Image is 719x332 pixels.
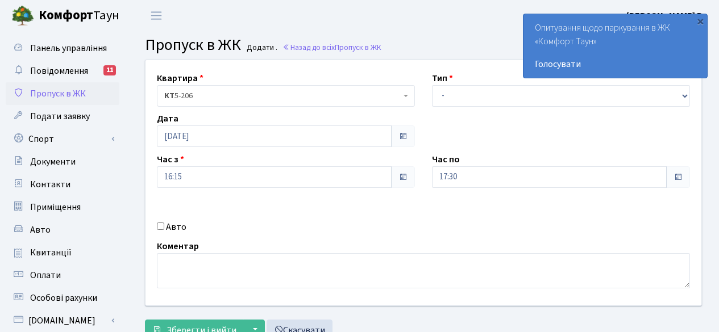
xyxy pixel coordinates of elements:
[6,37,119,60] a: Панель управління
[30,224,51,236] span: Авто
[432,72,453,85] label: Тип
[695,15,706,27] div: ×
[30,201,81,213] span: Приміщення
[103,65,116,75] div: 11
[164,90,401,102] span: <b>КТ</b>&nbsp;&nbsp;&nbsp;&nbsp;5-206
[30,178,70,191] span: Контакти
[626,10,705,22] b: [PERSON_NAME] В.
[11,5,34,27] img: logo.png
[157,85,415,107] span: <b>КТ</b>&nbsp;&nbsp;&nbsp;&nbsp;5-206
[523,14,707,78] div: Опитування щодо паркування в ЖК «Комфорт Таун»
[30,87,86,100] span: Пропуск в ЖК
[157,153,184,166] label: Час з
[30,246,72,259] span: Квитанції
[6,128,119,150] a: Спорт
[6,264,119,287] a: Оплати
[145,33,241,56] span: Пропуск в ЖК
[6,287,119,309] a: Особові рахунки
[157,239,199,253] label: Коментар
[166,220,186,234] label: Авто
[244,43,277,53] small: Додати .
[6,150,119,173] a: Документи
[6,105,119,128] a: Подати заявку
[6,60,119,82] a: Повідомлення11
[30,292,97,304] span: Особові рахунки
[39,6,119,26] span: Таун
[6,309,119,332] a: [DOMAIN_NAME]
[157,72,203,85] label: Квартира
[335,42,381,53] span: Пропуск в ЖК
[30,65,88,77] span: Повідомлення
[157,112,178,125] label: Дата
[626,9,705,23] a: [PERSON_NAME] В.
[535,57,696,71] a: Голосувати
[6,82,119,105] a: Пропуск в ЖК
[30,156,76,168] span: Документи
[432,153,460,166] label: Час по
[6,196,119,218] a: Приміщення
[282,42,381,53] a: Назад до всіхПропуск в ЖК
[30,110,90,123] span: Подати заявку
[6,173,119,196] a: Контакти
[164,90,174,102] b: КТ
[30,269,61,281] span: Оплати
[39,6,93,24] b: Комфорт
[6,218,119,241] a: Авто
[142,6,171,25] button: Переключити навігацію
[30,42,107,54] span: Панель управління
[6,241,119,264] a: Квитанції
